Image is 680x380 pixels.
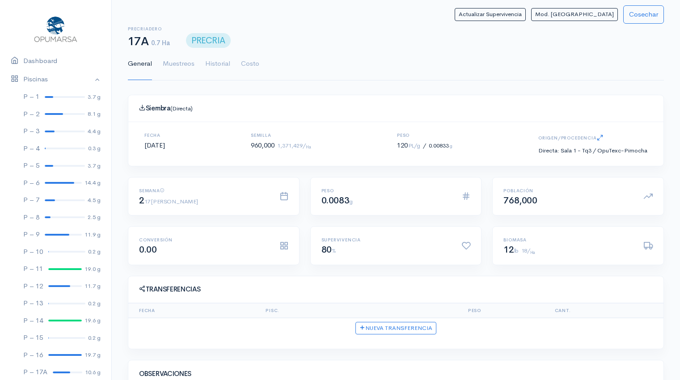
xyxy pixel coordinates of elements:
[144,198,198,205] small: 17 [PERSON_NAME]
[531,8,618,21] button: Mod. [GEOGRAPHIC_DATA]
[241,48,259,80] a: Costo
[128,26,170,31] h6: Precriadero
[251,133,311,138] h6: Semilla
[84,265,101,274] div: 19.0 g
[139,104,653,112] h4: Siembra
[23,160,39,171] div: P – 5
[88,110,101,118] div: 8.1 g
[396,303,486,318] th: Peso
[88,196,101,205] div: 4.5 g
[262,303,396,318] th: Pisc.
[134,133,176,155] div: [DATE]
[88,93,101,101] div: 3.7 g
[23,195,39,205] div: P – 7
[306,144,311,150] sub: Ha
[84,178,101,187] div: 14.4 g
[321,195,353,206] span: 0.0083
[23,298,43,308] div: P – 13
[128,35,170,48] h1: 17A
[23,264,43,274] div: P – 11
[23,144,39,154] div: P – 4
[23,281,43,291] div: P – 12
[450,143,452,149] span: g
[503,188,633,193] h6: Población
[423,142,426,149] span: /
[128,303,262,318] th: Fecha
[205,48,230,80] a: Historial
[88,161,101,170] div: 3.7 g
[139,370,653,378] h4: Observaciones
[85,368,101,377] div: 10.6 g
[514,247,519,254] small: lb
[23,126,39,136] div: P – 3
[88,334,101,342] div: 0.2 g
[186,33,231,48] span: PRECRIA
[23,247,43,257] div: P – 10
[128,48,152,80] a: General
[538,146,647,155] div: : Sala 1 - Tq3 / OpuTexc-Pimocha
[151,38,169,47] span: 0.7 Ha
[139,237,269,242] h6: Conversión
[23,316,43,326] div: P – 14
[538,147,558,154] small: Directa
[530,250,535,255] sub: Ha
[521,247,535,254] small: 18/
[455,8,526,21] button: Actualizar Supervivencia
[485,303,574,318] th: Cant.
[397,133,452,138] h6: Peso
[84,282,101,291] div: 11.7 g
[332,247,336,254] small: %
[23,229,39,240] div: P – 9
[170,105,193,112] small: (Directa)
[23,350,43,360] div: P – 16
[88,213,101,222] div: 2.5 g
[503,244,518,255] span: 12
[23,367,47,377] div: P – 17A
[139,285,653,293] h4: Transferencias
[23,333,43,343] div: P – 15
[23,212,39,223] div: P – 8
[623,5,664,24] button: Cosechar
[321,244,336,255] span: 80
[409,142,420,149] small: PL/g
[355,322,436,335] button: Nueva Transferencia
[386,133,463,155] div: 120
[88,127,101,136] div: 4.4 g
[32,14,79,43] img: Opumarsa
[88,144,101,153] div: 0.3 g
[423,142,452,149] small: 0.00833
[23,92,39,102] div: P – 1
[503,237,633,242] h6: Biomasa
[321,237,451,242] h6: Supervivencia
[23,109,39,119] div: P – 2
[163,48,194,80] a: Muestreos
[503,195,537,206] span: 768,000
[139,188,269,193] h6: Semana
[321,188,451,193] h6: Peso
[139,244,156,255] span: 0.00
[88,299,101,308] div: 0.2 g
[538,133,647,144] h6: Origen/Procedencia
[84,230,101,239] div: 11.9 g
[23,178,39,188] div: P – 6
[349,198,353,205] small: g
[88,247,101,256] div: 0.2 g
[84,350,101,359] div: 19.7 g
[240,133,322,155] div: 960,000
[84,316,101,325] div: 19.6 g
[144,133,165,138] h6: Fecha
[277,142,311,149] small: 1,371,429/
[139,195,198,206] span: 2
